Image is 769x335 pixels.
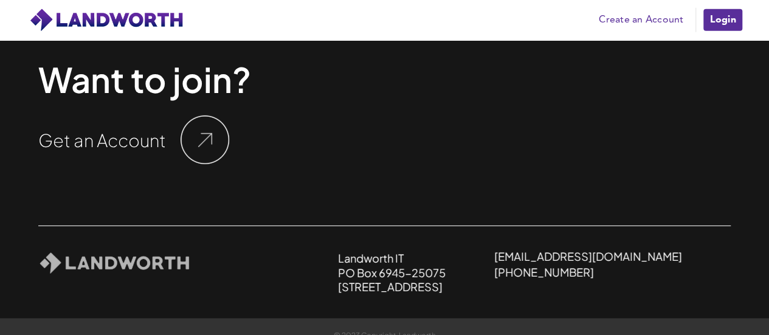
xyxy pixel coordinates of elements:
a: Get an Account [38,131,166,149]
a: Login [702,8,743,32]
h1: Want to join? [38,57,251,102]
a: Create an Account [593,11,689,29]
a: [EMAIL_ADDRESS][DOMAIN_NAME] [494,249,682,263]
h2: Landworth IT PO Box 6945-25075 [STREET_ADDRESS] [338,251,446,294]
a: [PHONE_NUMBER] [494,265,594,279]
